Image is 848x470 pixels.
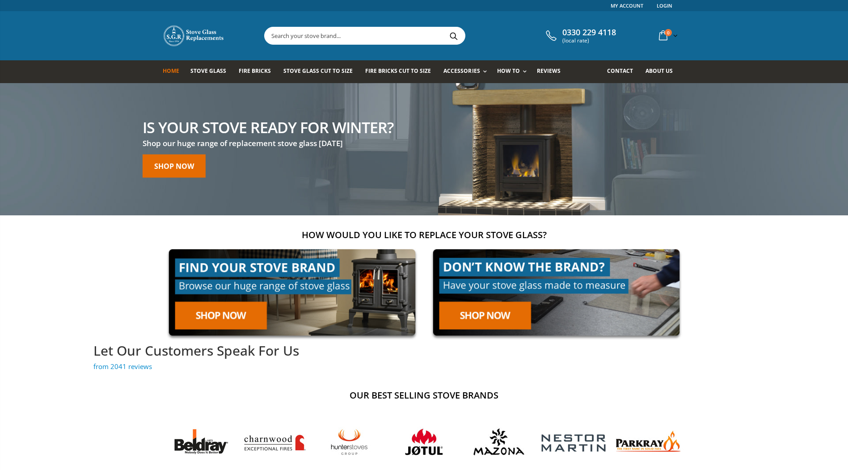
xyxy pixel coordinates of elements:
[365,67,431,75] span: Fire Bricks Cut To Size
[239,60,278,83] a: Fire Bricks
[163,60,186,83] a: Home
[163,229,686,241] h2: How would you like to replace your stove glass?
[665,29,672,36] span: 0
[163,243,422,342] img: find-your-brand-cta_9b334d5d-5c94-48ed-825f-d7972bbdebd0.jpg
[163,25,225,47] img: Stove Glass Replacement
[537,67,561,75] span: Reviews
[427,243,686,342] img: made-to-measure-cta_2cd95ceb-d519-4648-b0cf-d2d338fdf11f.jpg
[544,28,616,44] a: 0330 229 4118 (local rate)
[444,27,464,44] button: Search
[143,138,393,149] h3: Shop our huge range of replacement stove glass [DATE]
[645,67,673,75] span: About us
[143,120,393,135] h2: Is your stove ready for winter?
[265,27,565,44] input: Search your stove brand...
[190,60,233,83] a: Stove Glass
[163,389,686,401] h2: Our Best Selling Stove Brands
[283,60,359,83] a: Stove Glass Cut To Size
[497,67,520,75] span: How To
[365,60,438,83] a: Fire Bricks Cut To Size
[93,362,755,371] a: 4.89 stars from 2041 reviews
[163,67,179,75] span: Home
[239,67,271,75] span: Fire Bricks
[443,67,480,75] span: Accessories
[655,27,679,44] a: 0
[562,38,616,44] span: (local rate)
[537,60,567,83] a: Reviews
[607,67,633,75] span: Contact
[190,67,226,75] span: Stove Glass
[497,60,531,83] a: How To
[607,60,640,83] a: Contact
[443,60,491,83] a: Accessories
[645,60,679,83] a: About us
[93,362,755,371] span: from 2041 reviews
[93,342,755,360] h2: Let Our Customers Speak For Us
[562,28,616,38] span: 0330 229 4118
[143,155,206,178] a: Shop now
[283,67,353,75] span: Stove Glass Cut To Size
